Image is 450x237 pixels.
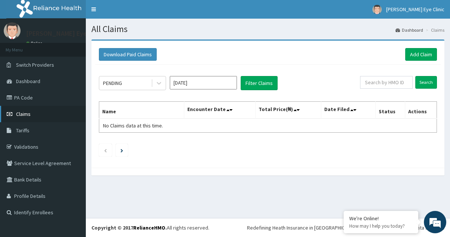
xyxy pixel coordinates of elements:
[376,102,405,119] th: Status
[104,147,107,154] a: Previous page
[26,41,44,46] a: Online
[241,76,278,90] button: Filter Claims
[133,224,165,231] a: RelianceHMO
[386,6,444,13] span: [PERSON_NAME] Eye Clinic
[26,30,104,37] p: [PERSON_NAME] Eye Clinic
[16,61,54,68] span: Switch Providers
[424,27,444,33] li: Claims
[14,37,30,56] img: d_794563401_company_1708531726252_794563401
[99,102,184,119] th: Name
[349,223,413,229] p: How may I help you today?
[122,4,140,22] div: Minimize live chat window
[255,102,321,119] th: Total Price(₦)
[103,122,163,129] span: No Claims data at this time.
[396,27,423,33] a: Dashboard
[360,76,413,89] input: Search by HMO ID
[415,76,437,89] input: Search
[91,224,167,231] strong: Copyright © 2017 .
[170,76,237,89] input: Select Month and Year
[103,79,122,87] div: PENDING
[16,78,40,85] span: Dashboard
[4,22,21,39] img: User Image
[321,102,376,119] th: Date Filed
[16,111,31,117] span: Claims
[247,224,444,231] div: Redefining Heath Insurance in [GEOGRAPHIC_DATA] using Telemedicine and Data Science!
[121,147,123,154] a: Next page
[99,48,157,61] button: Download Paid Claims
[86,218,450,237] footer: All rights reserved.
[184,102,255,119] th: Encounter Date
[405,48,437,61] a: Add Claim
[372,5,382,14] img: User Image
[39,42,125,51] div: Chat with us now
[349,215,413,222] div: We're Online!
[16,127,29,134] span: Tariffs
[4,158,142,184] textarea: Type your message and hit 'Enter'
[405,102,437,119] th: Actions
[91,24,444,34] h1: All Claims
[43,71,103,146] span: We're online!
